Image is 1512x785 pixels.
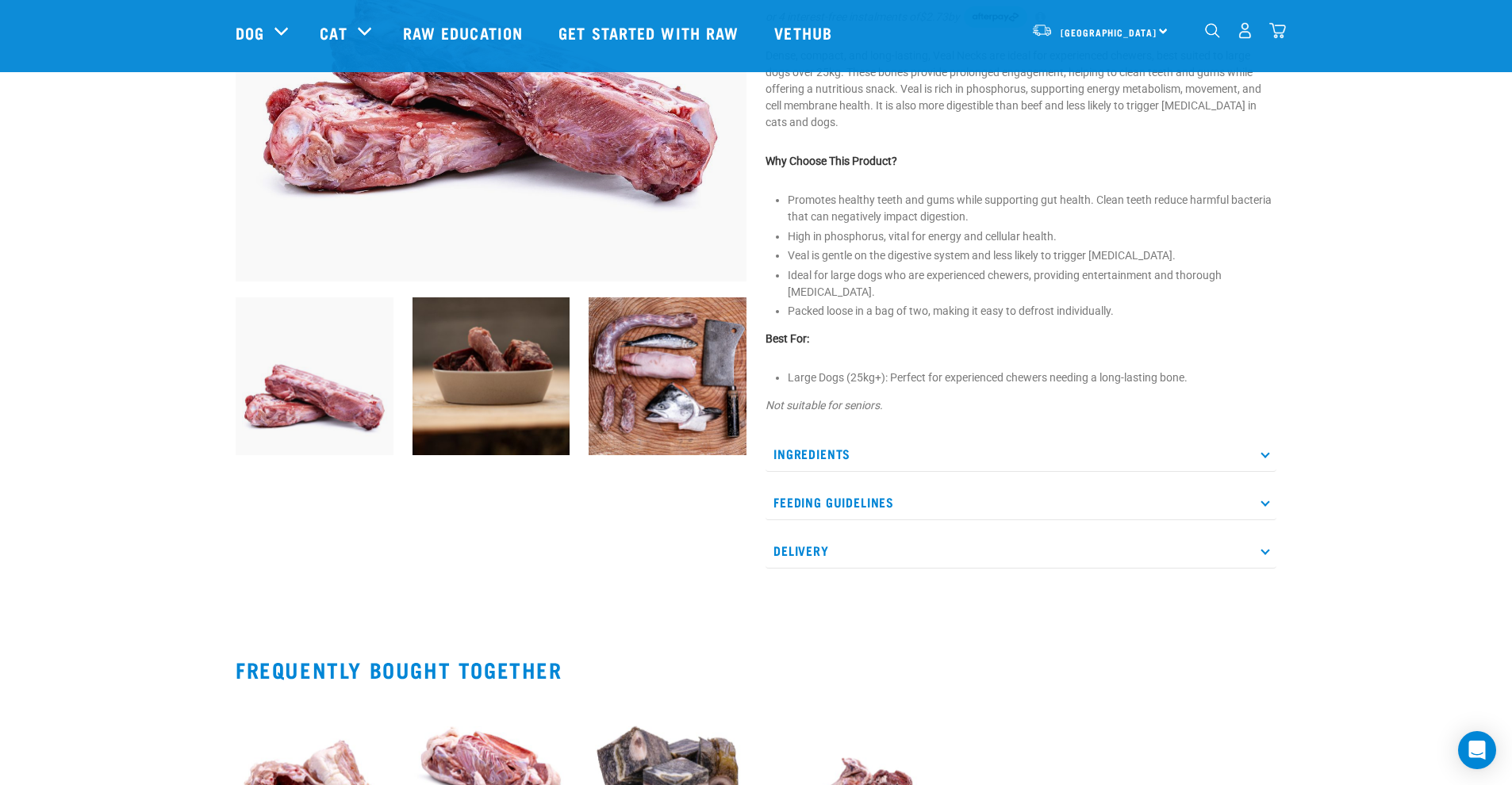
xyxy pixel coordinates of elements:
img: van-moving.png [1031,23,1053,37]
a: Raw Education [387,1,543,64]
p: Delivery [766,533,1276,569]
h2: Frequently bought together [236,657,1276,682]
img: home-icon-1@2x.png [1205,23,1220,38]
li: Promotes healthy teeth and gums while supporting gut health. Clean teeth reduce harmful bacteria ... [788,192,1276,225]
li: Large Dogs (25kg+): Perfect for experienced chewers needing a long-lasting bone. [788,370,1276,386]
strong: Best For: [766,332,809,345]
li: High in phosphorus, vital for energy and cellular health. [788,228,1276,245]
p: Feeding Guidelines [766,484,1276,520]
img: 1231 Veal Necks 4pp 01 [236,297,393,455]
img: home-icon@2x.png [1269,22,1286,39]
span: [GEOGRAPHIC_DATA] [1061,29,1157,35]
li: Ideal for large dogs who are experienced chewers, providing entertainment and thorough [MEDICAL_D... [788,267,1276,301]
em: Not suitable for seniors. [766,399,883,412]
li: Veal is gentle on the digestive system and less likely to trigger [MEDICAL_DATA]. [788,247,1276,264]
p: Ingredients [766,436,1276,472]
a: Get started with Raw [543,1,758,64]
div: Open Intercom Messenger [1458,731,1496,769]
strong: Why Choose This Product? [766,155,897,167]
a: Dog [236,21,264,44]
img: user.png [1237,22,1253,39]
p: Dense, compact, and long-lasting, Veal Necks are ideal for experienced chewers, best suited to la... [766,48,1276,131]
img: Salmon Head Turkey Neck Pilch Trotters Chick Neck [589,297,746,455]
a: Cat [320,21,347,44]
li: Packed loose in a bag of two, making it easy to defrost individually. [788,303,1276,320]
img: Cubed Chicken Tongue And Heart, And Chicken Neck In Ceramic Pet Bowl [413,297,570,455]
a: Vethub [758,1,852,64]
